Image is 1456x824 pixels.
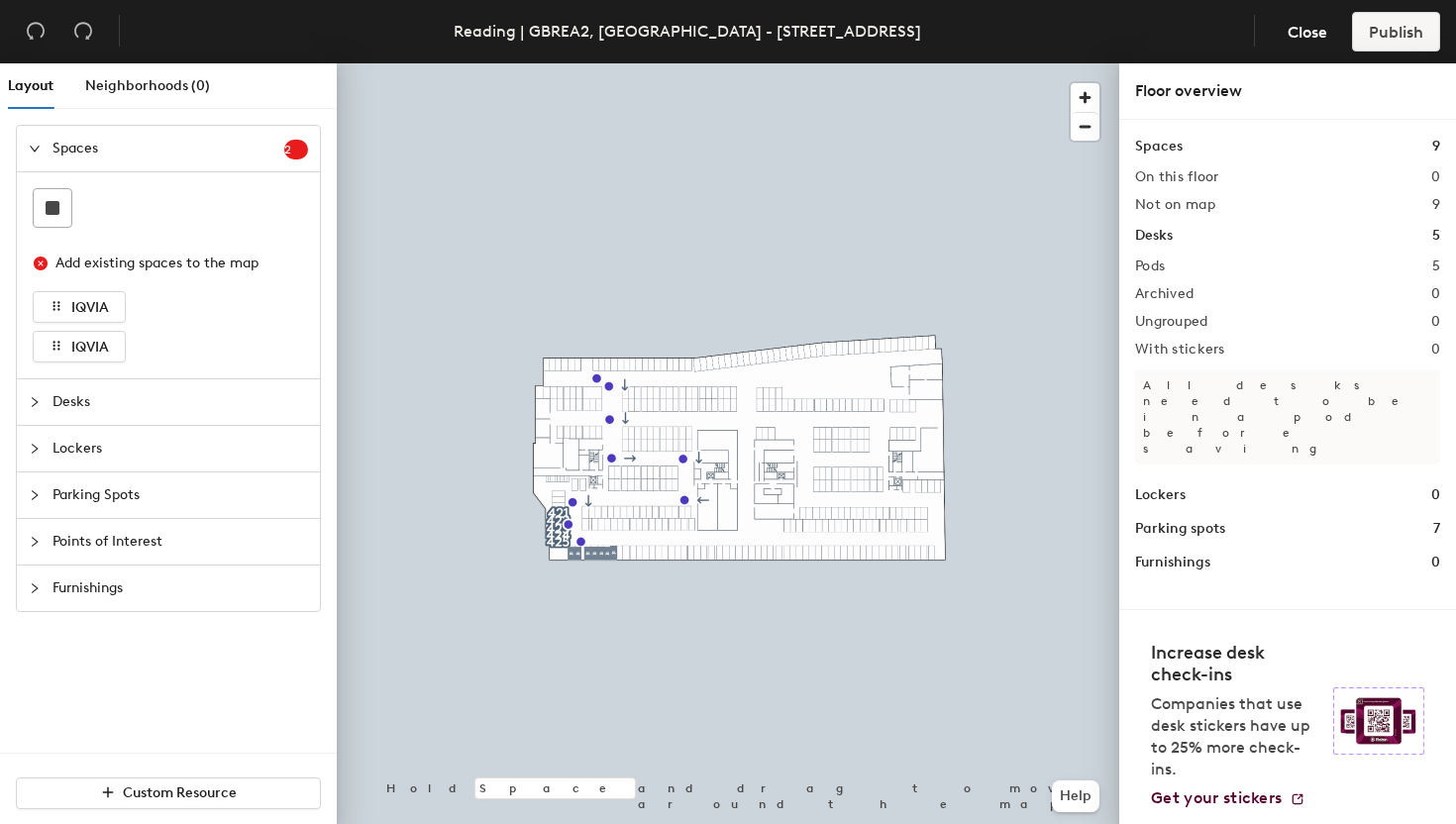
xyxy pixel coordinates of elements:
[1151,788,1305,808] a: Get your stickers
[1135,484,1186,506] h1: Lockers
[1135,314,1208,330] h2: Ungrouped
[1135,342,1225,358] h2: With stickers
[63,12,103,51] button: Redo (⌘ + ⇧ + Z)
[1352,12,1440,51] button: Publish
[1432,197,1440,213] h2: 9
[1431,484,1440,506] h1: 0
[33,291,126,323] button: IQVIA
[29,582,41,594] span: collapsed
[1431,314,1440,330] h2: 0
[1432,136,1440,157] h1: 9
[1271,12,1344,51] button: Close
[1135,258,1165,274] h2: Pods
[284,140,308,159] sup: 2
[85,77,210,94] span: Neighborhoods (0)
[1333,687,1424,755] img: Sticker logo
[1431,286,1440,302] h2: 0
[454,19,921,44] div: Reading | GBREA2, [GEOGRAPHIC_DATA] - [STREET_ADDRESS]
[1135,518,1225,540] h1: Parking spots
[29,143,41,154] span: expanded
[55,253,291,274] div: Add existing spaces to the map
[1431,342,1440,358] h2: 0
[33,331,126,362] button: IQVIA
[1135,79,1440,103] div: Floor overview
[1135,136,1183,157] h1: Spaces
[16,777,321,809] button: Custom Resource
[29,396,41,408] span: collapsed
[29,443,41,455] span: collapsed
[52,472,308,518] span: Parking Spots
[1135,169,1219,185] h2: On this floor
[284,143,308,156] span: 2
[8,77,53,94] span: Layout
[1135,552,1210,573] h1: Furnishings
[52,379,308,425] span: Desks
[1288,23,1327,42] span: Close
[1432,225,1440,247] h1: 5
[123,784,237,801] span: Custom Resource
[71,339,109,356] span: IQVIA
[29,489,41,501] span: collapsed
[1135,197,1215,213] h2: Not on map
[52,566,308,611] span: Furnishings
[1151,693,1321,780] p: Companies that use desk stickers have up to 25% more check-ins.
[71,299,109,316] span: IQVIA
[1135,225,1173,247] h1: Desks
[1151,788,1282,807] span: Get your stickers
[52,519,308,565] span: Points of Interest
[52,126,284,171] span: Spaces
[1135,369,1440,464] p: All desks need to be in a pod before saving
[16,12,55,51] button: Undo (⌘ + Z)
[1433,518,1440,540] h1: 7
[29,536,41,548] span: collapsed
[34,257,48,270] span: close-circle
[1151,642,1321,685] h4: Increase desk check-ins
[1432,258,1440,274] h2: 5
[1135,286,1194,302] h2: Archived
[52,426,308,471] span: Lockers
[1431,552,1440,573] h1: 0
[1052,780,1099,812] button: Help
[1431,169,1440,185] h2: 0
